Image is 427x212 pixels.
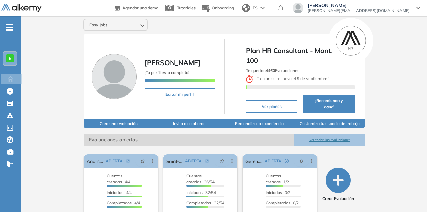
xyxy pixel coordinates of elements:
[107,173,130,184] span: 4/4
[186,173,215,184] span: 36/54
[322,196,354,202] span: Crear Evaluación
[186,190,203,195] span: Iniciadas
[294,134,365,146] button: Ver todas las evaluaciones
[253,5,258,11] span: ES
[87,154,103,168] a: Analista de Control de Gestión
[107,190,132,195] span: 4/4
[186,200,211,205] span: Completados
[260,7,265,9] img: arrow
[212,5,234,10] span: Onboarding
[84,119,154,128] button: Crea una evaluación
[266,190,290,195] span: 0/2
[9,56,11,61] span: E
[294,119,365,128] button: Customiza tu espacio de trabajo
[265,158,281,164] span: ABIERTA
[106,158,123,164] span: ABIERTA
[177,5,196,10] span: Tutoriales
[245,154,262,168] a: Gerente General
[186,190,216,195] span: 32/54
[246,100,297,113] button: Ver planes
[166,154,183,168] a: Saint-Honore
[307,3,410,8] span: [PERSON_NAME]
[246,76,330,81] span: ¡ Tu plan se renueva el !
[107,190,123,195] span: Iniciadas
[84,134,294,146] span: Evaluaciones abiertas
[266,190,282,195] span: Iniciadas
[145,70,189,75] span: ¡Tu perfil está completo!
[205,159,209,163] span: check-circle
[246,68,299,73] span: Te quedan Evaluaciones
[140,158,145,164] span: pushpin
[89,22,107,28] span: Easy Jobs
[122,5,158,10] span: Agendar una demo
[135,156,150,166] button: pushpin
[215,156,229,166] button: pushpin
[266,68,275,73] b: 4460
[266,173,281,184] span: Cuentas creadas
[299,158,304,164] span: pushpin
[154,119,224,128] button: Invita a colaborar
[107,200,140,205] span: 4/4
[220,158,224,164] span: pushpin
[145,58,200,67] span: [PERSON_NAME]
[92,54,137,99] img: Foto de perfil
[266,200,290,205] span: Completados
[145,88,215,100] button: Editar mi perfil
[201,1,234,15] button: Onboarding
[266,173,289,184] span: 1/2
[107,200,132,205] span: Completados
[307,8,410,13] span: [PERSON_NAME][EMAIL_ADDRESS][DOMAIN_NAME]
[294,156,309,166] button: pushpin
[246,46,355,66] span: Plan HR Consultant - Month - 51 a 100
[224,119,294,128] button: Personaliza la experiencia
[1,4,42,13] img: Logo
[126,159,130,163] span: check-circle
[186,173,202,184] span: Cuentas creadas
[6,27,13,28] i: -
[296,76,328,81] b: 9 de septiembre
[303,95,355,113] button: ¡Recomienda y gana!
[285,159,289,163] span: check-circle
[186,200,224,205] span: 32/54
[246,75,253,83] img: clock-svg
[242,4,250,12] img: world
[107,173,122,184] span: Cuentas creadas
[115,3,158,11] a: Agendar una demo
[266,200,299,205] span: 0/2
[322,168,354,202] button: Crear Evaluación
[185,158,202,164] span: ABIERTA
